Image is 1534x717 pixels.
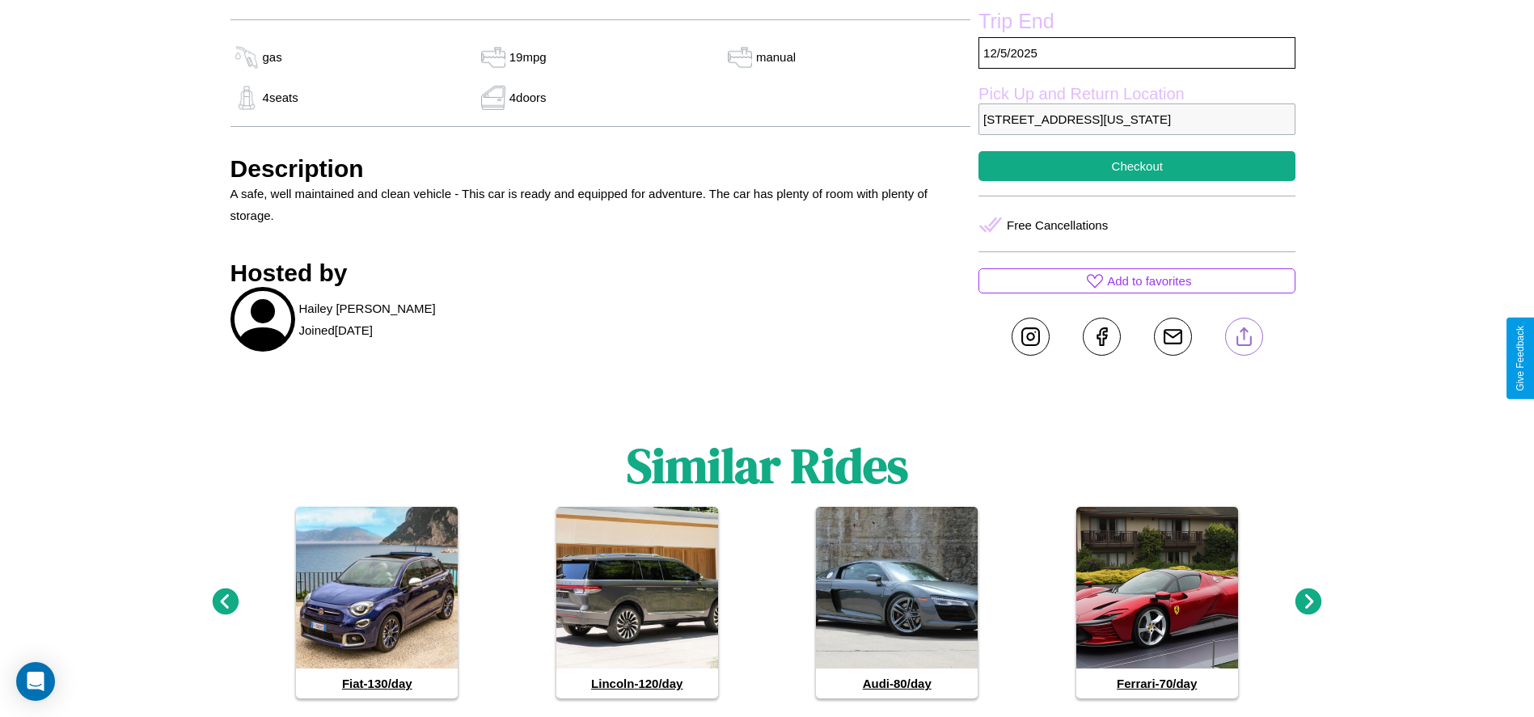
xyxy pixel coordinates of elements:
p: manual [756,46,796,68]
p: 4 doors [509,86,547,108]
p: Hailey [PERSON_NAME] [299,297,436,319]
img: gas [230,86,263,110]
button: Checkout [978,151,1295,181]
img: gas [477,86,509,110]
p: 4 seats [263,86,298,108]
p: Add to favorites [1107,270,1191,292]
p: A safe, well maintained and clean vehicle - This car is ready and equipped for adventure. The car... [230,183,971,226]
h1: Similar Rides [627,432,908,499]
h3: Hosted by [230,259,971,287]
button: Add to favorites [978,268,1295,293]
label: Pick Up and Return Location [978,85,1295,103]
p: 19 mpg [509,46,547,68]
p: Free Cancellations [1007,214,1108,236]
h4: Lincoln - 120 /day [556,668,718,698]
img: gas [724,45,756,70]
a: Fiat-130/day [296,507,458,698]
p: 12 / 5 / 2025 [978,37,1295,69]
img: gas [230,45,263,70]
h4: Audi - 80 /day [816,668,978,698]
a: Audi-80/day [816,507,978,698]
p: [STREET_ADDRESS][US_STATE] [978,103,1295,135]
h3: Description [230,155,971,183]
h4: Fiat - 130 /day [296,668,458,698]
p: gas [263,46,282,68]
div: Open Intercom Messenger [16,662,55,701]
label: Trip End [978,10,1295,37]
img: gas [477,45,509,70]
div: Give Feedback [1515,326,1526,391]
a: Lincoln-120/day [556,507,718,698]
h4: Ferrari - 70 /day [1076,668,1238,698]
p: Joined [DATE] [299,319,373,341]
a: Ferrari-70/day [1076,507,1238,698]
